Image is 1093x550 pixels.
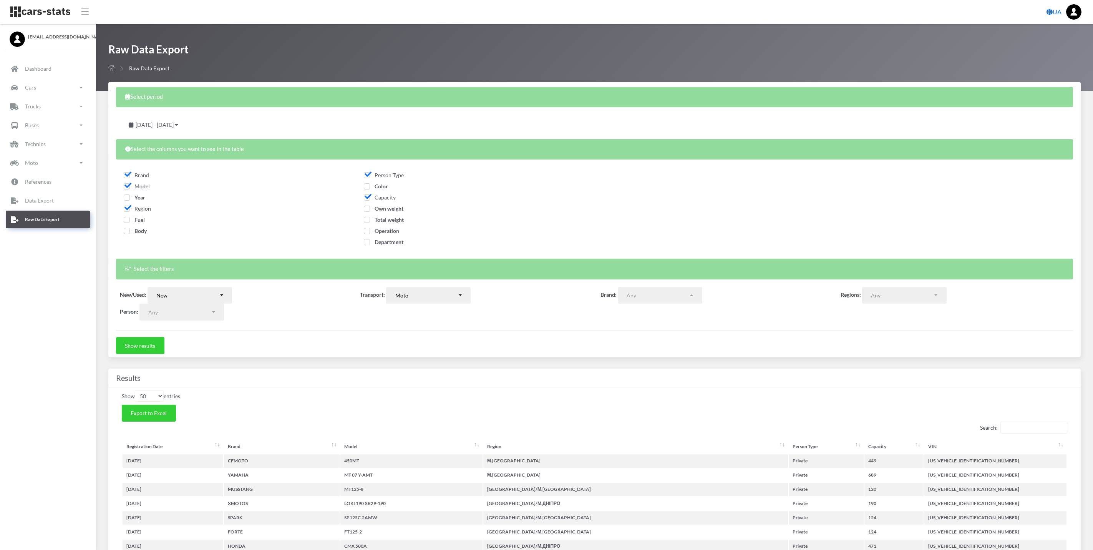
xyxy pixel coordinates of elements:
a: Dashboard [6,60,90,78]
th: 190 [864,497,924,510]
span: [EMAIL_ADDRESS][DOMAIN_NAME] [28,33,86,40]
p: Cars [25,83,36,92]
a: Cars [6,79,90,96]
th: MUSSTANG [224,483,340,496]
img: ... [1066,4,1081,20]
th: Model: activate to sort column ascending [340,440,483,454]
a: Trucks [6,98,90,115]
th: [DATE] [123,511,223,525]
th: 124 [864,525,924,539]
th: LOKI 190 XB29-190 [340,497,483,510]
span: Body [124,228,147,234]
th: 449 [864,454,924,468]
button: Show results [116,337,164,354]
div: Moto [395,291,458,299]
label: Regions: [841,291,861,299]
span: Capacity [364,194,396,201]
button: Any [862,287,947,304]
span: Region [124,205,151,212]
button: New [148,287,232,304]
span: Own weight [364,205,403,212]
div: New [156,291,219,299]
div: Any [627,291,689,299]
th: Private [789,497,864,510]
span: Department [364,239,403,245]
span: Year [124,194,145,201]
span: Fuel [124,216,145,223]
select: Showentries [135,390,164,402]
span: Model [124,183,150,189]
th: [US_VEHICLE_IDENTIFICATION_NUMBER] [924,483,1066,496]
button: Any [139,304,224,321]
th: [GEOGRAPHIC_DATA]/М.[GEOGRAPHIC_DATA] [483,511,788,525]
th: [US_VEHICLE_IDENTIFICATION_NUMBER] [924,454,1066,468]
th: FORTE [224,525,340,539]
th: [US_VEHICLE_IDENTIFICATION_NUMBER] [924,469,1066,482]
p: Technics [25,139,46,149]
th: VIN: activate to sort column ascending [924,440,1066,454]
th: [GEOGRAPHIC_DATA]/М.ДНІПРО [483,497,788,510]
th: [DATE] [123,483,223,496]
a: Buses [6,116,90,134]
th: YAMAHA [224,469,340,482]
th: [DATE] [123,469,223,482]
th: Private [789,469,864,482]
button: Any [618,287,702,304]
th: FT125-2 [340,525,483,539]
a: Data Export [6,192,90,209]
h4: Results [116,372,1073,384]
span: Export to Excel [131,410,167,416]
th: М.[GEOGRAPHIC_DATA] [483,454,788,468]
div: Any [148,308,211,316]
p: Trucks [25,101,41,111]
th: Brand: activate to sort column ascending [224,440,340,454]
span: Total weight [364,216,404,223]
th: Capacity: activate to sort column ascending [864,440,924,454]
th: [GEOGRAPHIC_DATA]/М.[GEOGRAPHIC_DATA] [483,483,788,496]
span: Operation [364,228,399,234]
p: Buses [25,120,39,130]
th: Region: activate to sort column ascending [483,440,788,454]
a: Raw Data Export [6,211,90,228]
label: Brand: [600,291,617,299]
label: Transport: [360,291,385,299]
th: [DATE] [123,497,223,510]
th: CFMOTO [224,454,340,468]
a: Moto [6,154,90,172]
p: Dashboard [25,64,51,73]
th: [US_VEHICLE_IDENTIFICATION_NUMBER] [924,511,1066,525]
button: Moto [386,287,471,304]
label: New/Used: [120,291,146,299]
span: Raw Data Export [129,65,169,71]
th: Private [789,483,864,496]
label: Person: [120,307,138,316]
th: [DATE] [123,454,223,468]
span: Color [364,183,388,189]
p: Data Export [25,196,54,205]
span: Brand [124,172,149,178]
div: Any [871,291,933,299]
th: Registration Date: activate to sort column ascending [123,440,223,454]
th: 689 [864,469,924,482]
h1: Raw Data Export [108,42,189,60]
div: Select the filters [116,259,1073,279]
th: 450MT [340,454,483,468]
label: Show entries [122,390,180,402]
a: [EMAIL_ADDRESS][DOMAIN_NAME] [10,32,86,40]
th: 124 [864,511,924,525]
span: [DATE] - [DATE] [136,121,174,128]
th: Private [789,454,864,468]
th: MT 07 Y-AMT [340,469,483,482]
span: Person Type [364,172,404,178]
th: XMOTOS [224,497,340,510]
th: Private [789,525,864,539]
a: References [6,173,90,191]
button: Export to Excel [122,405,176,422]
th: [DATE] [123,525,223,539]
th: М.[GEOGRAPHIC_DATA] [483,469,788,482]
th: MT125-8 [340,483,483,496]
th: Private [789,511,864,525]
th: Person Type: activate to sort column ascending [789,440,864,454]
a: Technics [6,135,90,153]
th: SP125C-2AMW [340,511,483,525]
